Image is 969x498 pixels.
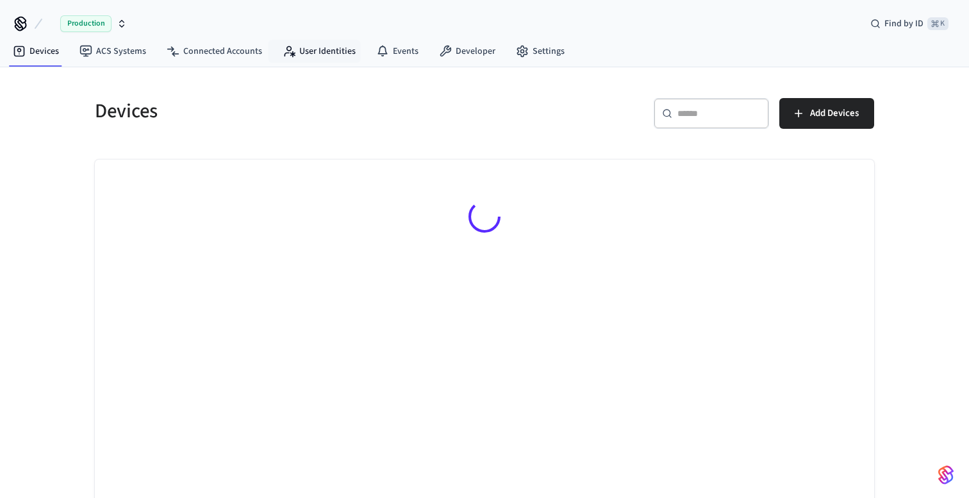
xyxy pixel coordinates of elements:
div: Find by ID⌘ K [860,12,959,35]
span: Find by ID [884,17,923,30]
img: SeamLogoGradient.69752ec5.svg [938,465,954,485]
h5: Devices [95,98,477,124]
span: Add Devices [810,105,859,122]
a: Connected Accounts [156,40,272,63]
button: Add Devices [779,98,874,129]
span: ⌘ K [927,17,948,30]
a: Devices [3,40,69,63]
span: Production [60,15,112,32]
a: Developer [429,40,506,63]
a: ACS Systems [69,40,156,63]
a: User Identities [272,40,366,63]
a: Settings [506,40,575,63]
a: Events [366,40,429,63]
